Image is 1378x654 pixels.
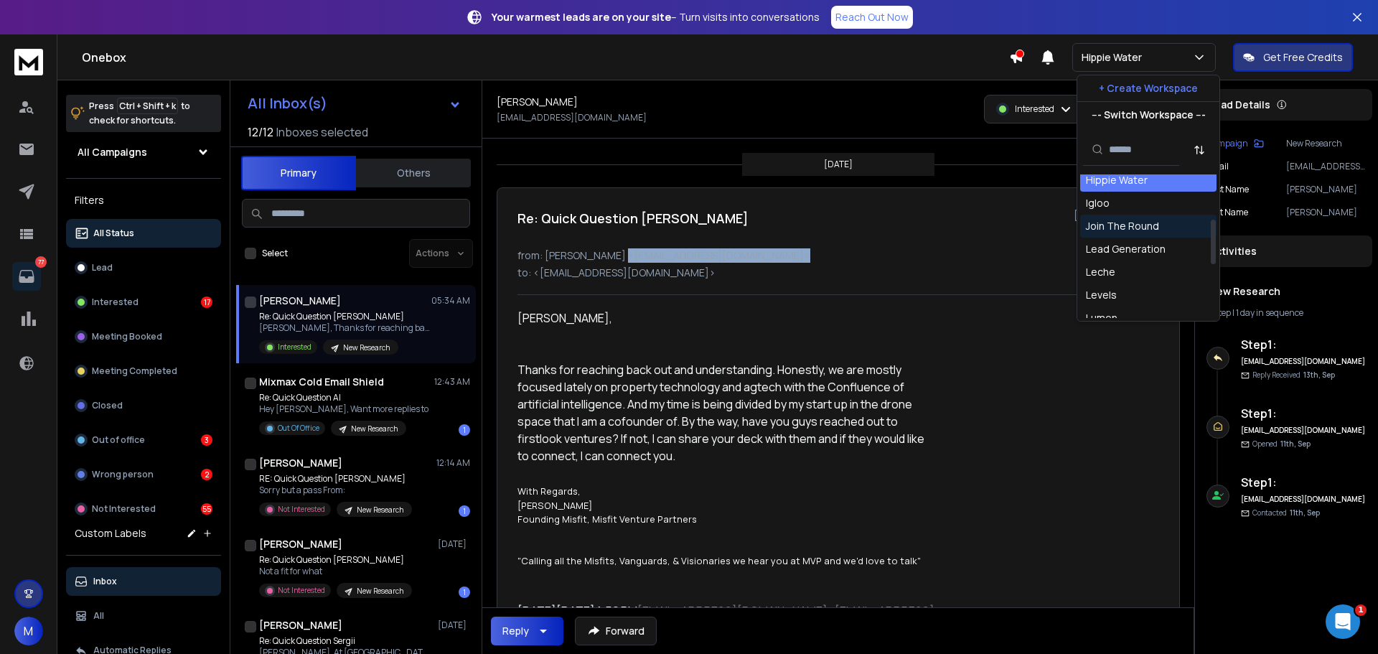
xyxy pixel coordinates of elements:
[1086,311,1117,325] div: Lumen
[459,424,470,436] div: 1
[66,567,221,596] button: Inbox
[92,434,145,446] p: Out of office
[236,89,473,118] button: All Inbox(s)
[1209,98,1270,112] p: Lead Details
[1290,508,1320,518] span: 11th, Sep
[517,499,937,513] div: [PERSON_NAME]
[1263,50,1343,65] p: Get Free Credits
[276,123,368,141] h3: Inboxes selected
[1185,136,1214,164] button: Sort by Sort A-Z
[201,434,212,446] div: 3
[92,365,177,377] p: Meeting Completed
[492,10,671,24] strong: Your warmest leads are on your site
[575,617,657,645] button: Forward
[343,342,390,353] p: New Research
[66,138,221,167] button: All Campaigns
[1209,307,1364,319] div: |
[1209,307,1231,319] span: 1 Step
[1236,307,1303,319] span: 1 day in sequence
[14,49,43,75] img: logo
[259,566,412,577] p: Not a fit for what
[259,311,431,322] p: Re: Quick Question [PERSON_NAME]
[1086,219,1159,233] div: Join The Round
[517,554,937,568] div: "Calling all the Misfits, Vanguards, & Visionaries we hear you at MVP and we'd love to talk"
[14,617,43,645] button: M
[517,513,937,526] div: Founding Misfit, Misfit Venture Partners
[357,586,403,597] p: New Research
[1077,75,1219,101] button: + Create Workspace
[517,208,749,228] h1: Re: Quick Question [PERSON_NAME]
[1206,207,1248,218] p: Last Name
[92,331,162,342] p: Meeting Booked
[1241,474,1367,491] h6: Step 1 :
[502,624,529,638] div: Reply
[66,602,221,630] button: All
[93,576,117,587] p: Inbox
[356,157,471,189] button: Others
[491,617,563,645] button: Reply
[351,424,398,434] p: New Research
[1086,242,1166,256] div: Lead Generation
[92,262,113,274] p: Lead
[1326,604,1360,639] iframe: Intercom live chat
[259,322,431,334] p: [PERSON_NAME], Thanks for reaching back
[201,469,212,480] div: 2
[517,485,581,497] span: With Regards,
[201,503,212,515] div: 55
[517,309,937,327] div: [PERSON_NAME],
[1303,370,1335,380] span: 13th, Sep
[278,585,325,596] p: Not Interested
[1241,336,1367,353] h6: Step 1 :
[262,248,288,259] label: Select
[259,485,412,496] p: Sorry but a pass From:
[66,190,221,210] h3: Filters
[1099,81,1198,95] p: + Create Workspace
[1092,108,1206,122] p: --- Switch Workspace ---
[66,391,221,420] button: Closed
[93,228,134,239] p: All Status
[93,610,104,622] p: All
[92,400,123,411] p: Closed
[1206,138,1248,149] p: Campaign
[92,296,139,308] p: Interested
[517,248,1159,263] p: from: [PERSON_NAME] <[EMAIL_ADDRESS][DOMAIN_NAME]>
[1082,50,1148,65] p: Hippie Water
[1241,405,1367,422] h6: Step 1 :
[434,376,470,388] p: 12:43 AM
[35,256,47,268] p: 77
[1252,508,1320,518] p: Contacted
[259,618,342,632] h1: [PERSON_NAME]
[1086,196,1110,210] div: Igloo
[831,6,913,29] a: Reach Out Now
[12,262,41,291] a: 77
[259,537,342,551] h1: [PERSON_NAME]
[92,503,156,515] p: Not Interested
[438,538,470,550] p: [DATE]
[517,266,1159,280] p: to: <[EMAIL_ADDRESS][DOMAIN_NAME]>
[259,473,412,485] p: RE: Quick Question [PERSON_NAME]
[259,635,431,647] p: Re: Quick Question Sergii
[497,95,578,109] h1: [PERSON_NAME]
[66,426,221,454] button: Out of office3
[436,457,470,469] p: 12:14 AM
[1252,370,1335,380] p: Reply Received
[459,587,470,598] div: 1
[66,322,221,351] button: Meeting Booked
[66,253,221,282] button: Lead
[1086,265,1115,279] div: Leche
[278,342,311,352] p: Interested
[357,505,403,515] p: New Research
[1286,138,1367,149] p: New Research
[1233,43,1353,72] button: Get Free Credits
[637,603,828,619] a: [EMAIL_ADDRESS][DOMAIN_NAME]
[278,504,325,515] p: Not Interested
[1241,494,1367,505] h6: [EMAIL_ADDRESS][DOMAIN_NAME]
[517,361,937,568] div: Thanks for reaching back out and understanding. Honestly, we are mostly focused lately on propert...
[492,10,820,24] p: – Turn visits into conversations
[66,495,221,523] button: Not Interested55
[1252,439,1311,449] p: Opened
[248,123,273,141] span: 12 / 12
